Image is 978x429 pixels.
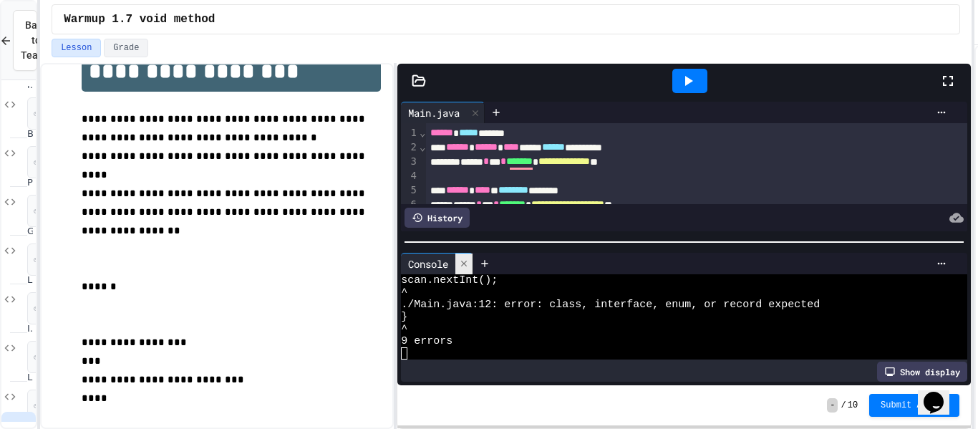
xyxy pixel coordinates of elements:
[827,398,838,413] span: -
[401,274,498,286] span: scan.nextInt();
[64,11,215,28] span: Warmup 1.7 void method
[401,311,407,323] span: }
[841,400,846,411] span: /
[401,198,419,212] div: 6
[848,400,858,411] span: 10
[27,128,33,140] span: Bank Account Fixer
[401,140,419,155] div: 2
[401,335,452,347] span: 9 errors
[27,97,69,130] span: No time set
[401,126,419,140] div: 1
[104,39,148,57] button: Grade
[401,323,407,335] span: ^
[401,105,467,120] div: Main.java
[27,292,69,325] span: No time set
[869,394,959,417] button: Submit Answer
[401,102,485,123] div: Main.java
[27,226,33,238] span: Game Score Tracker
[27,146,69,179] span: No time set
[877,362,967,382] div: Show display
[401,286,407,299] span: ^
[27,390,69,423] span: No time set
[52,39,101,57] button: Lesson
[419,127,426,138] span: Fold line
[27,341,69,374] span: No time set
[401,256,455,271] div: Console
[401,155,419,169] div: 3
[881,400,948,411] span: Submit Answer
[27,195,69,228] span: No time set
[27,177,33,189] span: Pizza Delivery Calculator
[27,79,33,92] span: lab 1.4
[405,208,470,228] div: History
[27,274,33,286] span: Lab 1A 1.1 - 1.6
[27,244,69,276] span: No time set
[13,10,37,71] button: Back to Teams
[27,372,33,384] span: Lab Unit 1A
[27,323,33,335] span: Inventory Management System
[401,169,419,183] div: 4
[918,372,964,415] iframe: chat widget
[419,141,426,153] span: Fold line
[21,18,52,63] span: Back to Teams
[426,123,968,299] div: To enrich screen reader interactions, please activate Accessibility in Grammarly extension settings
[401,183,419,198] div: 5
[401,253,473,274] div: Console
[401,299,820,311] span: ./Main.java:12: error: class, interface, enum, or record expected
